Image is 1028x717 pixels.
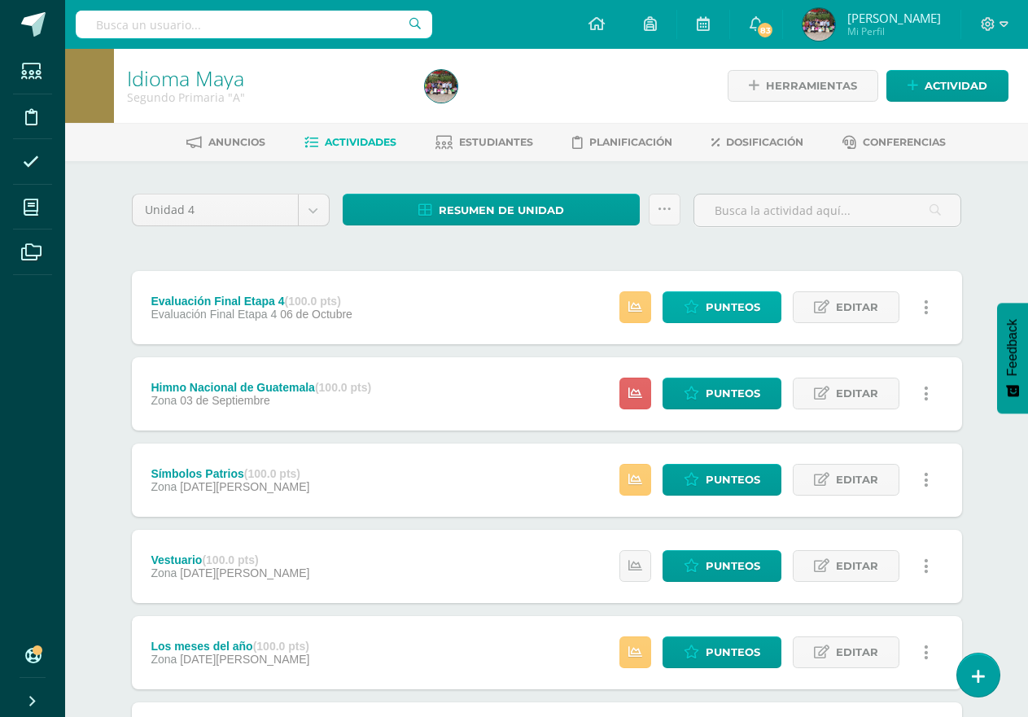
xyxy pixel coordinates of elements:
[836,637,878,667] span: Editar
[863,136,946,148] span: Conferencias
[280,308,352,321] span: 06 de Octubre
[706,292,760,322] span: Punteos
[589,136,672,148] span: Planificación
[151,467,309,480] div: Símbolos Patrios
[151,381,371,394] div: Himno Nacional de Guatemala
[151,640,309,653] div: Los meses del año
[425,70,457,103] img: 27fac148226088b2bf2b1ff5f837c7e0.png
[706,465,760,495] span: Punteos
[694,195,960,226] input: Busca la actividad aquí...
[325,136,396,148] span: Actividades
[151,308,277,321] span: Evaluación Final Etapa 4
[706,551,760,581] span: Punteos
[151,480,177,493] span: Zona
[435,129,533,155] a: Estudiantes
[285,295,341,308] strong: (100.0 pts)
[439,195,564,225] span: Resumen de unidad
[663,464,781,496] a: Punteos
[925,71,987,101] span: Actividad
[315,381,371,394] strong: (100.0 pts)
[711,129,803,155] a: Dosificación
[151,653,177,666] span: Zona
[997,303,1028,413] button: Feedback - Mostrar encuesta
[663,550,781,582] a: Punteos
[244,467,300,480] strong: (100.0 pts)
[756,21,774,39] span: 83
[180,653,309,666] span: [DATE][PERSON_NAME]
[847,24,941,38] span: Mi Perfil
[726,136,803,148] span: Dosificación
[706,378,760,409] span: Punteos
[803,8,835,41] img: 27fac148226088b2bf2b1ff5f837c7e0.png
[127,64,244,92] a: Idioma Maya
[145,195,286,225] span: Unidad 4
[842,129,946,155] a: Conferencias
[151,295,352,308] div: Evaluación Final Etapa 4
[208,136,265,148] span: Anuncios
[151,566,177,579] span: Zona
[663,636,781,668] a: Punteos
[836,551,878,581] span: Editar
[127,67,405,90] h1: Idioma Maya
[151,394,177,407] span: Zona
[180,566,309,579] span: [DATE][PERSON_NAME]
[202,553,258,566] strong: (100.0 pts)
[886,70,1008,102] a: Actividad
[847,10,941,26] span: [PERSON_NAME]
[133,195,329,225] a: Unidad 4
[186,129,265,155] a: Anuncios
[836,465,878,495] span: Editar
[706,637,760,667] span: Punteos
[1005,319,1020,376] span: Feedback
[459,136,533,148] span: Estudiantes
[836,292,878,322] span: Editar
[76,11,432,38] input: Busca un usuario...
[572,129,672,155] a: Planificación
[304,129,396,155] a: Actividades
[663,378,781,409] a: Punteos
[253,640,309,653] strong: (100.0 pts)
[180,480,309,493] span: [DATE][PERSON_NAME]
[151,553,309,566] div: Vestuario
[663,291,781,323] a: Punteos
[836,378,878,409] span: Editar
[127,90,405,105] div: Segundo Primaria 'A'
[180,394,270,407] span: 03 de Septiembre
[766,71,857,101] span: Herramientas
[728,70,878,102] a: Herramientas
[343,194,641,225] a: Resumen de unidad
